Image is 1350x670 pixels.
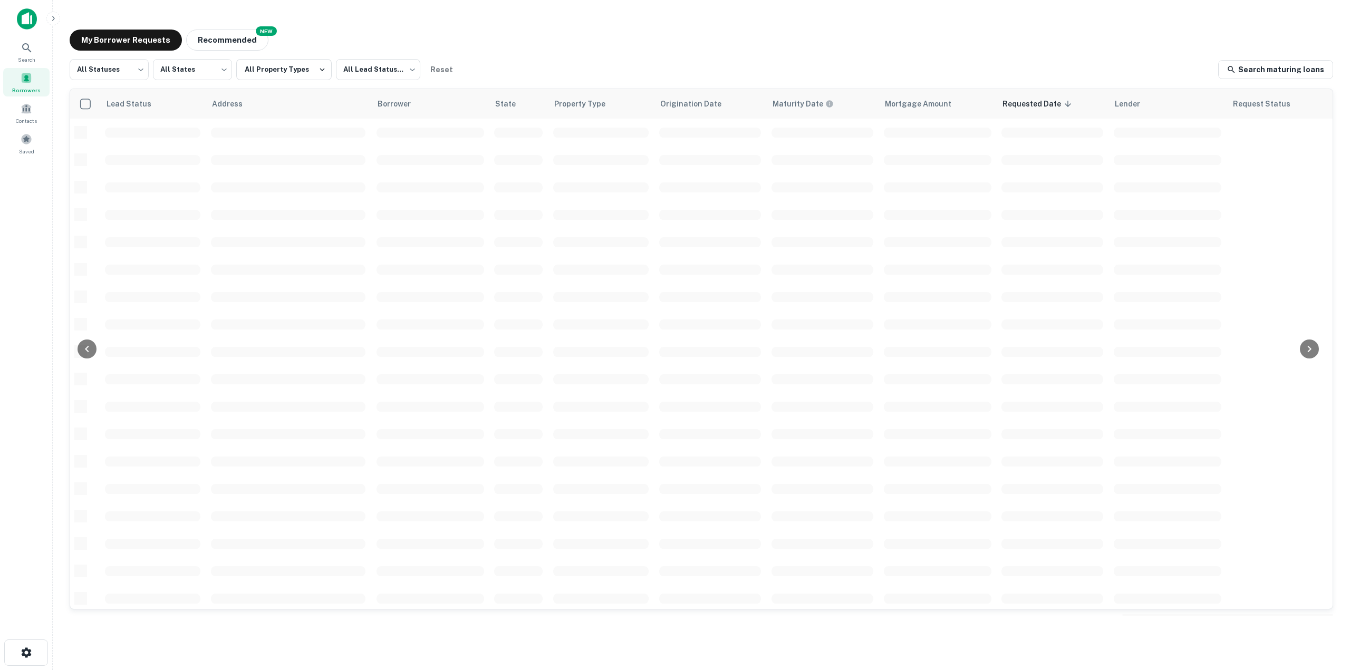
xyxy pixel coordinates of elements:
[1227,89,1333,119] th: Request Status
[378,98,425,110] span: Borrower
[3,129,50,158] a: Saved
[236,59,332,80] button: All Property Types
[17,8,37,30] img: capitalize-icon.png
[425,59,458,80] button: Reset
[879,89,997,119] th: Mortgage Amount
[489,89,548,119] th: State
[660,98,735,110] span: Origination Date
[773,98,847,110] span: Maturity dates displayed may be estimated. Please contact the lender for the most accurate maturi...
[19,147,34,156] span: Saved
[100,89,206,119] th: Lead Status
[16,116,37,125] span: Contacts
[1002,98,1075,110] span: Requested Date
[495,98,529,110] span: State
[773,98,834,110] div: Maturity dates displayed may be estimated. Please contact the lender for the most accurate maturi...
[3,99,50,127] a: Contacts
[256,26,277,36] div: NEW
[3,68,50,96] a: Borrowers
[336,56,420,83] div: All Lead Statuses
[548,89,654,119] th: Property Type
[12,86,41,94] span: Borrowers
[554,98,619,110] span: Property Type
[153,56,232,83] div: All States
[1218,60,1333,79] a: Search maturing loans
[206,89,371,119] th: Address
[70,56,149,83] div: All Statuses
[996,89,1108,119] th: Requested Date
[885,98,965,110] span: Mortgage Amount
[3,37,50,66] a: Search
[1108,89,1227,119] th: Lender
[371,89,489,119] th: Borrower
[654,89,766,119] th: Origination Date
[766,89,879,119] th: Maturity dates displayed may be estimated. Please contact the lender for the most accurate maturi...
[212,98,256,110] span: Address
[106,98,165,110] span: Lead Status
[70,30,182,51] button: My Borrower Requests
[1233,98,1305,110] span: Request Status
[18,55,35,64] span: Search
[1297,586,1350,636] iframe: Chat Widget
[186,30,268,51] button: Recommended
[773,98,823,110] h6: Maturity Date
[1115,98,1154,110] span: Lender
